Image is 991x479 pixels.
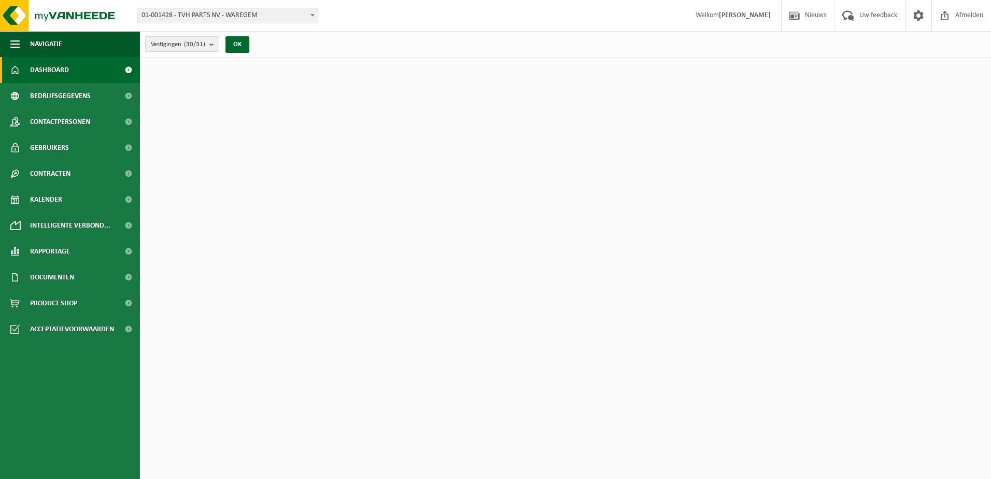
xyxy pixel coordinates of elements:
span: Bedrijfsgegevens [30,83,91,109]
span: Gebruikers [30,135,69,161]
button: Vestigingen(30/31) [145,36,219,52]
span: Product Shop [30,290,77,316]
button: OK [225,36,249,53]
span: 01-001428 - TVH PARTS NV - WAREGEM [137,8,318,23]
span: Documenten [30,264,74,290]
strong: [PERSON_NAME] [719,11,771,19]
span: Kalender [30,187,62,213]
span: Contracten [30,161,70,187]
span: Contactpersonen [30,109,90,135]
count: (30/31) [184,41,205,48]
span: Vestigingen [151,37,205,52]
span: Rapportage [30,238,70,264]
span: Dashboard [30,57,69,83]
span: Navigatie [30,31,62,57]
span: Acceptatievoorwaarden [30,316,114,342]
span: Intelligente verbond... [30,213,110,238]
